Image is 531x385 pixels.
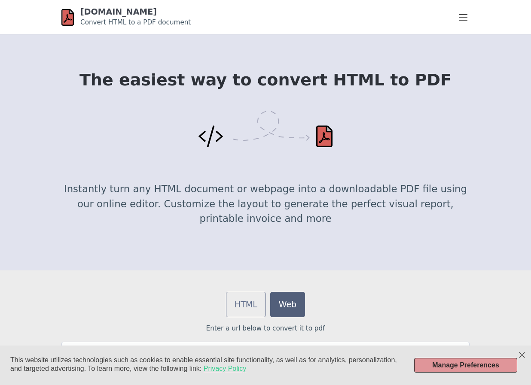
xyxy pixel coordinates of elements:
a: Privacy Policy [204,364,247,373]
a: Web [270,292,305,317]
h1: The easiest way to convert HTML to PDF [61,71,470,89]
small: Convert HTML to a PDF document [80,18,191,26]
span: This website utilizes technologies such as cookies to enable essential site functionality, as wel... [10,356,397,372]
a: HTML [226,292,266,317]
a: [DOMAIN_NAME] [80,7,157,16]
img: html-pdf.net [61,8,74,27]
p: Instantly turn any HTML document or webpage into a downloadable PDF file using our online editor.... [61,182,470,226]
button: Manage Preferences [414,358,517,373]
img: Convert HTML to PDF [198,111,333,148]
p: Enter a url below to convert it to pdf [61,324,470,333]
